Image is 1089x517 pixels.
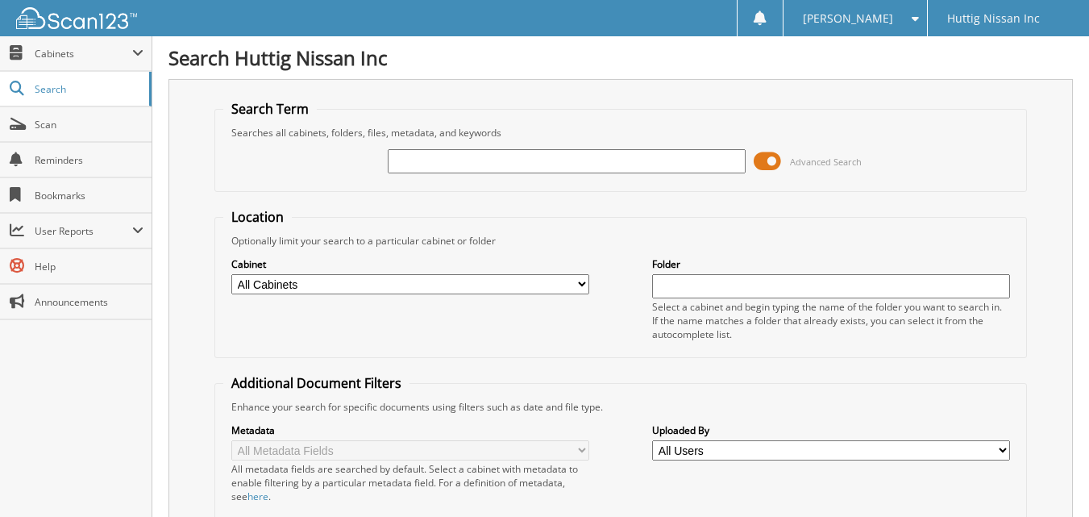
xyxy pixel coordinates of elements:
[223,126,1018,140] div: Searches all cabinets, folders, files, metadata, and keywords
[223,400,1018,414] div: Enhance your search for specific documents using filters such as date and file type.
[247,490,268,503] a: here
[16,7,137,29] img: scan123-logo-white.svg
[35,224,132,238] span: User Reports
[35,153,143,167] span: Reminders
[35,82,141,96] span: Search
[35,118,143,131] span: Scan
[652,423,1010,437] label: Uploaded By
[35,295,143,309] span: Announcements
[231,423,589,437] label: Metadata
[223,208,292,226] legend: Location
[803,14,893,23] span: [PERSON_NAME]
[168,44,1073,71] h1: Search Huttig Nissan Inc
[652,300,1010,341] div: Select a cabinet and begin typing the name of the folder you want to search in. If the name match...
[947,14,1040,23] span: Huttig Nissan Inc
[35,47,132,60] span: Cabinets
[223,374,409,392] legend: Additional Document Filters
[231,257,589,271] label: Cabinet
[790,156,862,168] span: Advanced Search
[223,100,317,118] legend: Search Term
[231,462,589,503] div: All metadata fields are searched by default. Select a cabinet with metadata to enable filtering b...
[35,189,143,202] span: Bookmarks
[35,260,143,273] span: Help
[223,234,1018,248] div: Optionally limit your search to a particular cabinet or folder
[652,257,1010,271] label: Folder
